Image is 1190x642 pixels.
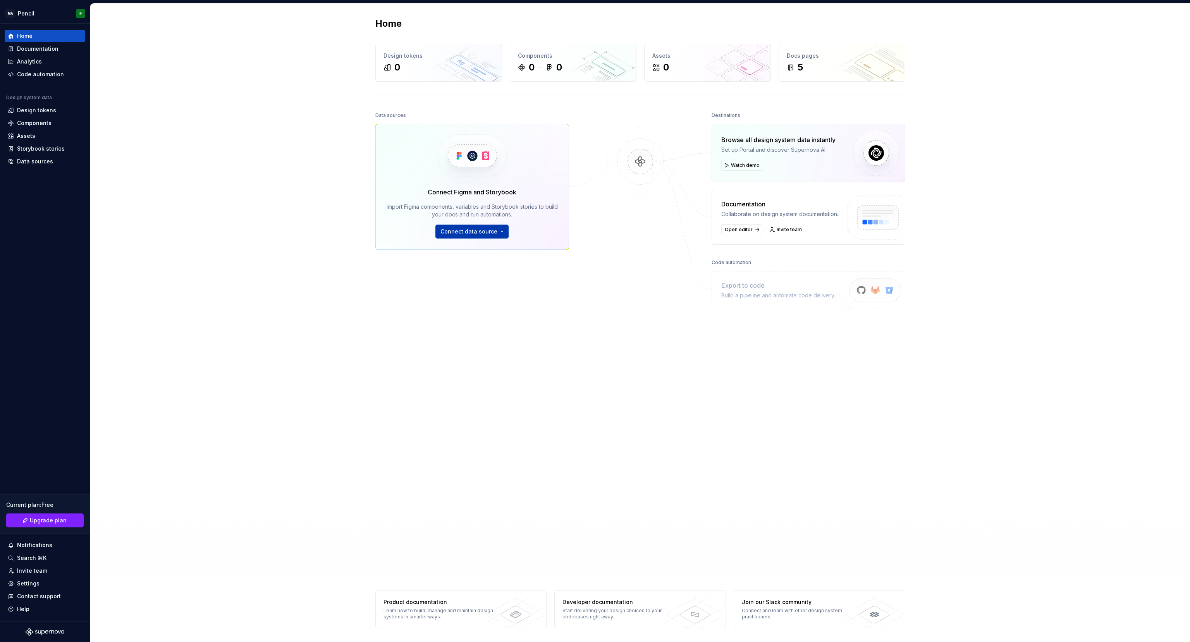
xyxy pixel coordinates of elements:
div: Developer documentation [562,598,675,606]
a: Developer documentationStart delivering your design choices to your codebases right away. [554,590,726,628]
a: Docs pages5 [779,44,905,82]
h2: Home [375,17,402,30]
a: Design tokens0 [375,44,502,82]
div: Components [17,119,52,127]
div: 0 [556,61,562,74]
span: Connect data source [440,228,497,235]
span: Invite team [777,227,802,233]
div: Start delivering your design choices to your codebases right away. [562,608,675,620]
div: 0 [394,61,400,74]
div: Code automation [17,70,64,78]
div: Storybook stories [17,145,65,153]
div: Documentation [17,45,58,53]
button: Upgrade plan [6,513,84,527]
div: Design tokens [17,106,56,114]
div: Docs pages [787,52,897,60]
a: Assets [5,130,85,142]
a: Components00 [510,44,636,82]
button: Connect data source [435,225,509,239]
div: Settings [17,580,40,587]
button: Watch demo [721,160,763,171]
a: Join our Slack communityConnect and learn with other design system practitioners. [734,590,905,628]
div: Invite team [17,567,47,575]
a: Invite team [767,224,805,235]
a: Analytics [5,55,85,68]
div: Home [17,32,33,40]
div: Assets [652,52,763,60]
span: Watch demo [731,162,760,168]
div: Analytics [17,58,42,65]
svg: Supernova Logo [26,628,64,636]
div: Build a pipeline and automate code delivery. [721,292,835,299]
a: Code automation [5,68,85,81]
div: Current plan : Free [6,501,84,509]
div: Help [17,605,29,613]
div: Browse all design system data instantly [721,135,836,144]
div: Code automation [712,257,751,268]
div: Contact support [17,592,61,600]
a: Design tokens [5,104,85,117]
span: Upgrade plan [30,517,67,524]
button: Search ⌘K [5,552,85,564]
a: Open editor [721,224,762,235]
div: 0 [663,61,669,74]
span: Open editor [725,227,753,233]
button: Contact support [5,590,85,603]
div: Connect and learn with other design system practitioners. [742,608,855,620]
div: 0 [529,61,535,74]
a: Documentation [5,43,85,55]
a: Components [5,117,85,129]
div: MA [5,9,15,18]
div: Learn how to build, manage and maintain design systems in smarter ways. [383,608,496,620]
div: Design tokens [383,52,494,60]
a: Storybook stories [5,142,85,155]
div: Pencil [18,10,34,17]
div: Data sources [17,158,53,165]
a: Settings [5,577,85,590]
a: Product documentationLearn how to build, manage and maintain design systems in smarter ways. [375,590,547,628]
div: Collaborate on design system documentation. [721,210,838,218]
div: Search ⌘K [17,554,46,562]
a: Data sources [5,155,85,168]
div: Set up Portal and discover Supernova AI. [721,146,836,154]
div: Join our Slack community [742,598,855,606]
div: Components [518,52,628,60]
div: Data sources [375,110,406,121]
div: E [79,10,82,17]
div: Documentation [721,199,838,209]
button: MAPencilE [2,5,88,22]
div: Product documentation [383,598,496,606]
a: Assets0 [644,44,771,82]
div: Assets [17,132,35,140]
div: Import Figma components, variables and Storybook stories to build your docs and run automations. [387,203,558,218]
div: 5 [798,61,803,74]
div: Design system data [6,94,52,101]
button: Help [5,603,85,615]
div: Destinations [712,110,740,121]
div: Notifications [17,541,52,549]
div: Connect Figma and Storybook [428,187,516,197]
a: Invite team [5,565,85,577]
a: Home [5,30,85,42]
div: Export to code [721,281,835,290]
button: Notifications [5,539,85,551]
